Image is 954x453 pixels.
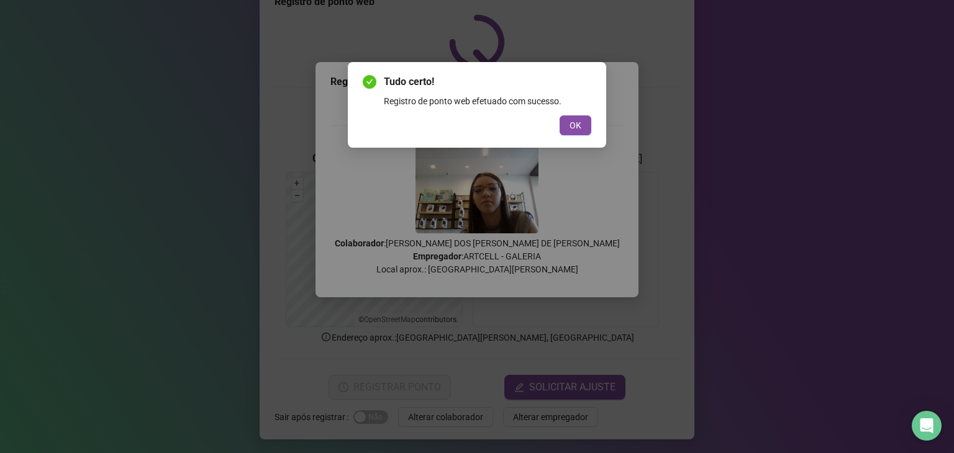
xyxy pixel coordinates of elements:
span: OK [570,119,581,132]
button: OK [560,115,591,135]
div: Open Intercom Messenger [912,411,942,441]
div: Registro de ponto web efetuado com sucesso. [384,94,591,108]
span: check-circle [363,75,376,89]
span: Tudo certo! [384,74,591,89]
